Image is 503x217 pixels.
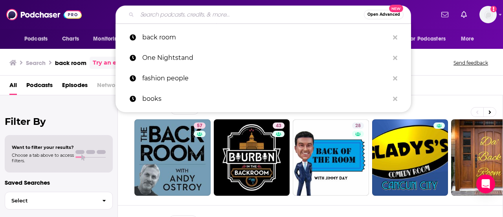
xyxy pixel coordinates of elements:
span: Charts [62,33,79,45]
button: Select [5,192,113,210]
h2: Filter By [5,116,113,127]
div: Open Intercom Messenger [476,174,495,193]
h3: back room [55,59,86,67]
button: open menu [403,32,457,46]
a: 28 [352,122,364,129]
span: Networks [97,79,123,95]
a: Show notifications dropdown [438,8,452,21]
a: 57 [194,122,206,129]
p: back room [142,27,389,48]
span: Choose a tab above to access filters. [12,152,74,163]
span: Podcasts [24,33,48,45]
a: fashion people [116,68,411,89]
button: Open AdvancedNew [364,10,404,19]
span: Select [5,198,96,203]
div: Search podcasts, credits, & more... [116,6,411,24]
a: Podcasts [26,79,53,95]
img: User Profile [479,6,497,23]
span: Want to filter your results? [12,145,74,150]
img: Podchaser - Follow, Share and Rate Podcasts [6,7,82,22]
span: For Podcasters [408,33,446,45]
a: One Nightstand [116,48,411,68]
a: All [9,79,17,95]
button: Show profile menu [479,6,497,23]
button: Send feedback [451,59,490,66]
a: 43 [214,119,290,196]
span: 43 [276,122,281,130]
span: More [461,33,474,45]
a: books [116,89,411,109]
h3: Search [26,59,46,67]
a: 43 [273,122,285,129]
span: 28 [355,122,361,130]
a: 57 [134,119,211,196]
svg: Add a profile image [490,6,497,12]
span: Monitoring [93,33,121,45]
p: books [142,89,389,109]
span: New [389,5,403,12]
a: Show notifications dropdown [458,8,470,21]
span: Logged in as AtriaBooks [479,6,497,23]
button: open menu [19,32,58,46]
p: Saved Searches [5,179,113,186]
a: Charts [57,32,84,46]
input: Search podcasts, credits, & more... [137,8,364,21]
span: 57 [197,122,202,130]
button: open menu [88,32,131,46]
a: Episodes [62,79,88,95]
a: 28 [293,119,369,196]
p: One Nightstand [142,48,389,68]
p: fashion people [142,68,389,89]
button: open menu [455,32,484,46]
a: back room [116,27,411,48]
span: Open Advanced [367,13,400,17]
a: Try an exact match [93,58,150,67]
